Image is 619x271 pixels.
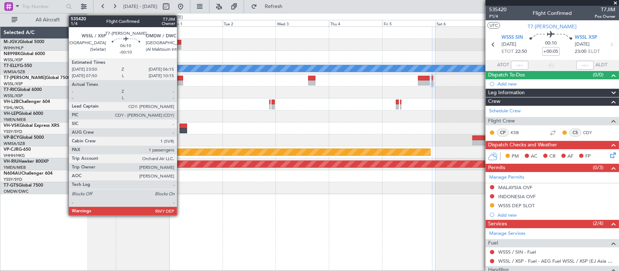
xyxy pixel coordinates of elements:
[502,48,513,55] span: ETOT
[4,147,18,152] span: VP-CJR
[4,147,31,152] a: VP-CJRG-650
[488,97,500,106] span: Crew
[498,212,615,218] div: Add new
[4,112,43,116] a: VH-LEPGlobal 6000
[488,141,557,149] span: Dispatch Checks and Weather
[528,23,577,30] span: T7-[PERSON_NAME]
[276,20,329,26] div: Wed 3
[487,22,500,29] button: UTC
[22,1,64,12] input: Trip Number
[4,69,25,75] a: WMSA/SZB
[4,165,26,170] a: YMEN/MEB
[4,183,43,188] a: T7-GTSGlobal 7500
[498,249,536,255] a: WSSS / SIN - Fuel
[593,71,603,79] span: (0/0)
[498,203,535,209] div: WSSS DEP SLOT
[88,14,100,21] div: [DATE]
[223,20,276,26] div: Tue 2
[4,153,25,158] a: VHHH/HKG
[488,89,525,97] span: Leg Information
[382,20,436,26] div: Fri 5
[248,1,291,12] button: Refresh
[123,3,157,10] span: [DATE] - [DATE]
[4,124,20,128] span: VH-VSK
[4,45,24,51] a: WIHH/HLP
[575,48,586,55] span: 23:00
[533,10,572,17] div: Flight Confirmed
[488,164,505,172] span: Permits
[489,230,525,237] a: Manage Services
[4,135,44,140] a: VP-BCYGlobal 5000
[329,20,382,26] div: Thu 4
[4,57,23,63] a: WSSL/XSP
[4,135,19,140] span: VP-BCY
[4,129,22,134] a: YSSY/SYD
[4,141,25,146] a: WMSA/SZB
[595,13,615,20] span: Pos Owner
[498,81,615,87] div: Add new
[63,20,116,26] div: Sat 30
[497,129,509,137] div: CP
[259,4,289,9] span: Refresh
[4,88,42,92] a: T7-RICGlobal 6000
[4,189,29,194] a: OMDW/DWC
[4,64,32,68] a: T7-ELLYG-550
[497,62,509,69] span: ATOT
[4,100,19,104] span: VH-L2B
[4,177,22,182] a: YSSY/SYD
[4,171,21,176] span: N604AU
[488,220,507,228] span: Services
[545,40,557,47] span: 00:10
[4,171,53,176] a: N604AUChallenger 604
[4,52,45,56] a: N8998KGlobal 6000
[4,159,49,164] a: VH-RIUHawker 800XP
[170,14,183,21] div: [DATE]
[4,40,20,44] span: M-JGVJ
[4,81,23,87] a: WSSL/XSP
[4,76,46,80] span: T7-[PERSON_NAME]
[4,117,26,122] a: YMEN/MEB
[4,124,59,128] a: VH-VSKGlobal Express XRS
[511,129,527,136] a: KSB
[4,112,18,116] span: VH-LEP
[116,20,169,26] div: Sun 31
[489,13,507,20] span: P1/4
[588,48,600,55] span: ELDT
[498,184,532,191] div: MALAYSIA OVF
[4,159,18,164] span: VH-RIU
[436,20,489,26] div: Sat 6
[549,153,556,160] span: CR
[502,41,516,48] span: [DATE]
[515,48,527,55] span: 22:50
[4,64,20,68] span: T7-ELLY
[488,117,515,125] span: Flight Crew
[595,62,607,69] span: ALDT
[569,129,581,137] div: CS
[568,153,573,160] span: AF
[593,164,603,171] span: (0/3)
[488,71,525,79] span: Dispatch To-Dos
[593,220,603,227] span: (2/4)
[489,108,521,115] a: Schedule Crew
[19,17,77,22] span: All Aircraft
[583,129,599,136] a: CDY
[502,34,523,41] span: WSSS SIN
[511,61,528,70] input: --:--
[4,105,24,111] a: YSHL/WOL
[169,20,223,26] div: Mon 1
[488,239,498,247] span: Fuel
[489,174,524,181] a: Manage Permits
[585,153,591,160] span: FP
[4,52,20,56] span: N8998K
[575,41,590,48] span: [DATE]
[498,193,536,200] div: INDONESIA OVF
[4,40,44,44] a: M-JGVJGlobal 5000
[498,258,615,264] a: WSSL / XSP - Fuel - AEG Fuel WSSL / XSP (EJ Asia Only)
[595,6,615,13] span: T7JIM
[4,93,23,99] a: WSSL/XSP
[489,6,507,13] span: 535420
[4,183,18,188] span: T7-GTS
[531,153,537,160] span: AC
[4,100,50,104] a: VH-L2BChallenger 604
[575,34,597,41] span: WSSL XSP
